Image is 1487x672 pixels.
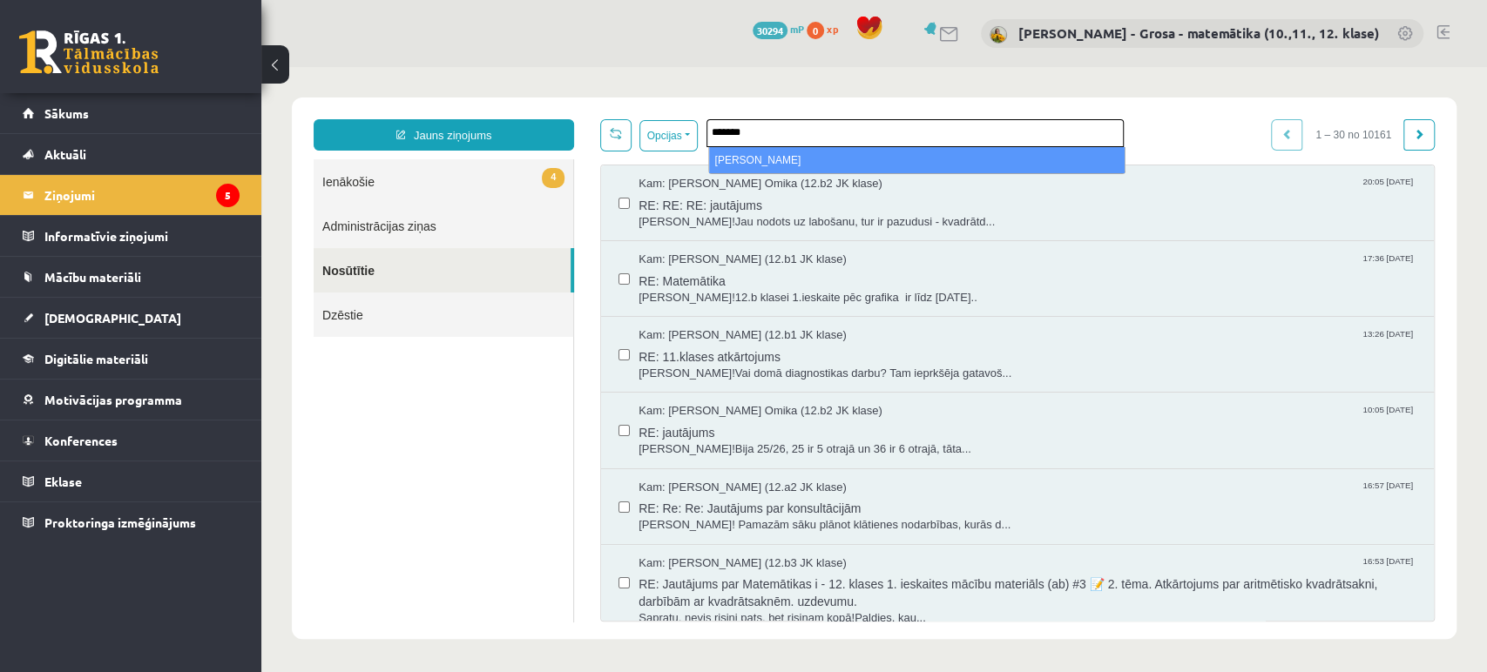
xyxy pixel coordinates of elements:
span: 10:05 [DATE] [1098,336,1155,349]
span: Motivācijas programma [44,392,182,407]
span: Sapratu, nevis risini pats, bet risinam kopā!Paldies, kau... [377,543,1155,560]
a: Sākums [23,93,240,133]
span: [PERSON_NAME]! Pamazām sāku plānot klātienes nodarbības, kurās d... [377,450,1155,467]
span: 13:26 [DATE] [1098,260,1155,273]
a: [PERSON_NAME] - Grosa - matemātika (10.,11., 12. klase) [1018,24,1379,42]
a: Administrācijas ziņas [52,137,312,181]
a: Aktuāli [23,134,240,174]
span: Proktoringa izmēģinājums [44,514,196,530]
legend: Ziņojumi [44,175,240,215]
a: Ziņojumi5 [23,175,240,215]
span: 0 [807,22,824,39]
span: Digitālie materiāli [44,351,148,366]
a: Kam: [PERSON_NAME] (12.b3 JK klase) 16:53 [DATE] RE: Jautājums par Matemātikas i - 12. klases 1. ... [377,488,1155,560]
a: Digitālie materiāli [23,339,240,379]
a: Proktoringa izmēģinājums [23,502,240,542]
a: Kam: [PERSON_NAME] Omika (12.b2 JK klase) 20:05 [DATE] RE: RE: RE: jautājums [PERSON_NAME]!Jau no... [377,109,1155,163]
a: 4Ienākošie [52,92,312,137]
span: Sākums [44,105,89,121]
span: Kam: [PERSON_NAME] (12.a2 JK klase) [377,413,585,429]
span: [PERSON_NAME]!Jau nodots uz labošanu, tur ir pazudusi - kvadrātd... [377,147,1155,164]
a: Kam: [PERSON_NAME] (12.b1 JK klase) 13:26 [DATE] RE: 11.klases atkārtojums [PERSON_NAME]!Vai domā... [377,260,1155,314]
span: [DEMOGRAPHIC_DATA] [44,310,181,326]
span: Kam: [PERSON_NAME] (12.b1 JK klase) [377,185,585,201]
span: Eklase [44,474,82,489]
a: Kam: [PERSON_NAME] (12.a2 JK klase) 16:57 [DATE] RE: Re: Re: Jautājums par konsultācijām [PERSON_... [377,413,1155,467]
a: Kam: [PERSON_NAME] (12.b1 JK klase) 17:36 [DATE] RE: Matemātika [PERSON_NAME]!12.b klasei 1.ieska... [377,185,1155,239]
legend: Informatīvie ziņojumi [44,216,240,256]
span: RE: Jautājums par Matemātikas i - 12. klases 1. ieskaites mācību materiāls (ab) #3 📝 2. tēma. Atk... [377,504,1155,543]
span: RE: Matemātika [377,201,1155,223]
span: Aktuāli [44,146,86,162]
span: RE: jautājums [377,353,1155,374]
img: Laima Tukāne - Grosa - matemātika (10.,11., 12. klase) [990,26,1007,44]
a: Nosūtītie [52,181,309,225]
span: 17:36 [DATE] [1098,185,1155,198]
a: Motivācijas programma [23,380,240,420]
span: Kam: [PERSON_NAME] Omika (12.b2 JK klase) [377,109,621,125]
span: 20:05 [DATE] [1098,109,1155,122]
a: Konferences [23,420,240,460]
span: 16:53 [DATE] [1098,488,1155,501]
span: Kam: [PERSON_NAME] (12.b3 JK klase) [377,488,585,505]
span: [PERSON_NAME]!Bija 25/26, 25 ir 5 otrajā un 36 ir 6 otrajā, tāta... [377,374,1155,391]
a: Informatīvie ziņojumi [23,216,240,256]
span: RE: RE: RE: jautājums [377,125,1155,147]
span: Kam: [PERSON_NAME] Omika (12.b2 JK klase) [377,336,621,353]
i: 5 [216,184,240,207]
span: 4 [281,101,303,121]
span: mP [790,22,804,36]
span: [PERSON_NAME]!Vai domā diagnostikas darbu? Tam ieprkšēja gatavoš... [377,299,1155,315]
span: [PERSON_NAME]!12.b klasei 1.ieskaite pēc grafika ir līdz [DATE].. [377,223,1155,239]
span: RE: 11.klases atkārtojums [377,277,1155,299]
a: [DEMOGRAPHIC_DATA] [23,298,240,338]
a: 0 xp [807,22,847,36]
span: xp [827,22,838,36]
a: Rīgas 1. Tālmācības vidusskola [19,30,159,74]
a: Jauns ziņojums [52,52,313,84]
span: 30294 [753,22,787,39]
span: Konferences [44,433,118,448]
span: RE: Re: Re: Jautājums par konsultācijām [377,428,1155,450]
span: Mācību materiāli [44,269,141,285]
a: Kam: [PERSON_NAME] Omika (12.b2 JK klase) 10:05 [DATE] RE: jautājums [PERSON_NAME]!Bija 25/26, 25... [377,336,1155,390]
li: [PERSON_NAME] [448,80,863,106]
button: Opcijas [378,53,436,84]
a: Mācību materiāli [23,257,240,297]
a: Eklase [23,461,240,501]
a: 30294 mP [753,22,804,36]
span: 1 – 30 no 10161 [1041,52,1143,84]
a: Dzēstie [52,225,312,270]
span: Kam: [PERSON_NAME] (12.b1 JK klase) [377,260,585,277]
span: 16:57 [DATE] [1098,413,1155,426]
